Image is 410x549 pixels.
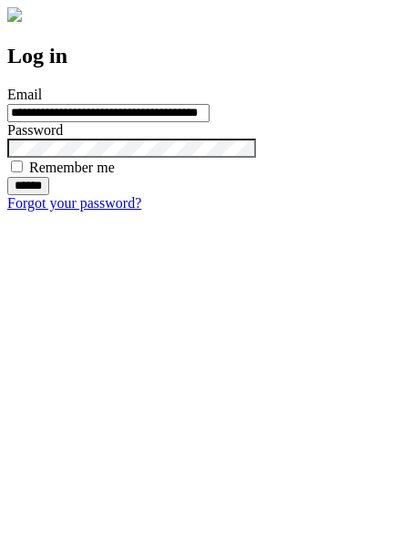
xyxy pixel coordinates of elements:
a: Forgot your password? [7,195,141,211]
label: Password [7,122,63,138]
label: Remember me [29,160,115,175]
h2: Log in [7,44,403,68]
img: logo-4e3dc11c47720685a147b03b5a06dd966a58ff35d612b21f08c02c0306f2b779.png [7,7,22,22]
label: Email [7,87,42,102]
